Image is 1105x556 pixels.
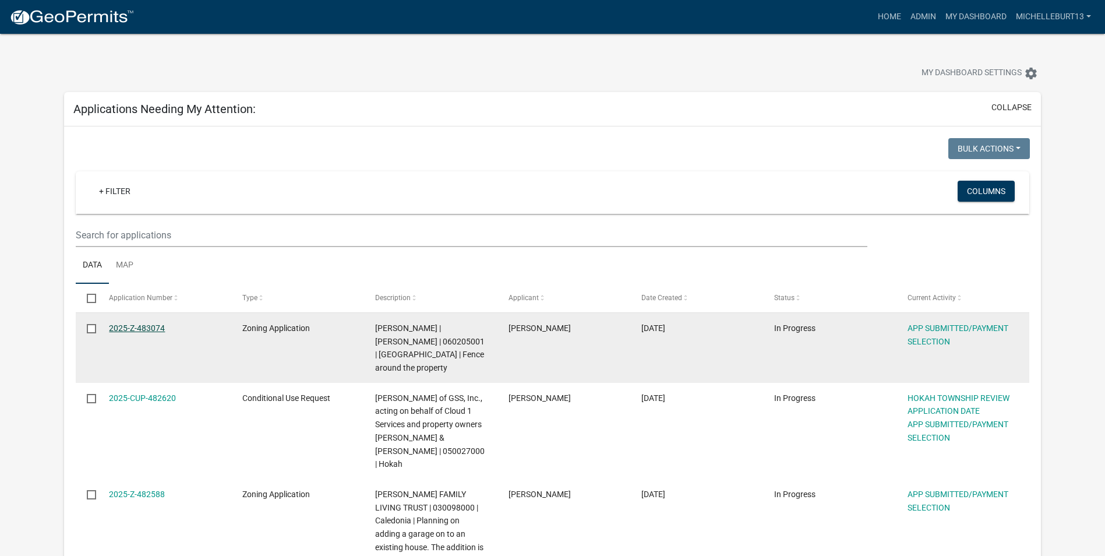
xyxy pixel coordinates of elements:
[109,393,176,403] a: 2025-CUP-482620
[908,406,980,416] a: APPLICATION DATE
[896,284,1029,312] datatable-header-cell: Current Activity
[109,490,165,499] a: 2025-Z-482588
[98,284,231,312] datatable-header-cell: Application Number
[912,62,1047,85] button: My Dashboard Settingssettings
[908,490,1008,512] a: APP SUBMITTED/PAYMENT SELECTION
[906,6,941,28] a: Admin
[109,294,172,302] span: Application Number
[908,323,1008,346] a: APP SUBMITTED/PAYMENT SELECTION
[364,284,497,312] datatable-header-cell: Description
[641,294,682,302] span: Date Created
[763,284,896,312] datatable-header-cell: Status
[630,284,763,312] datatable-header-cell: Date Created
[509,294,539,302] span: Applicant
[1024,66,1038,80] i: settings
[922,66,1022,80] span: My Dashboard Settings
[242,294,257,302] span: Type
[774,323,815,333] span: In Progress
[991,101,1032,114] button: collapse
[509,393,571,403] span: Mike Huizenga
[774,490,815,499] span: In Progress
[509,323,571,333] span: Dorian Keenan
[509,490,571,499] span: David Ellenz
[375,323,485,372] span: KEENAN,DORIAN | SETH BROWN | 060205001 | Houston | Fence around the property
[873,6,906,28] a: Home
[774,294,795,302] span: Status
[242,323,310,333] span: Zoning Application
[948,138,1030,159] button: Bulk Actions
[375,393,485,469] span: Mike Huizenga of GSS, Inc., acting on behalf of Cloud 1 Services and property owners Jerry & Cind...
[774,393,815,403] span: In Progress
[242,393,330,403] span: Conditional Use Request
[908,420,1008,442] a: APP SUBMITTED/PAYMENT SELECTION
[76,223,867,247] input: Search for applications
[109,323,165,333] a: 2025-Z-483074
[231,284,364,312] datatable-header-cell: Type
[109,247,140,284] a: Map
[1011,6,1096,28] a: michelleburt13
[941,6,1011,28] a: My Dashboard
[375,294,411,302] span: Description
[76,284,98,312] datatable-header-cell: Select
[242,490,310,499] span: Zoning Application
[76,247,109,284] a: Data
[908,393,1009,403] a: HOKAH TOWNSHIP REVIEW
[73,102,256,116] h5: Applications Needing My Attention:
[641,490,665,499] span: 09/23/2025
[641,323,665,333] span: 09/23/2025
[497,284,630,312] datatable-header-cell: Applicant
[90,181,140,202] a: + Filter
[641,393,665,403] span: 09/23/2025
[908,294,956,302] span: Current Activity
[958,181,1015,202] button: Columns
